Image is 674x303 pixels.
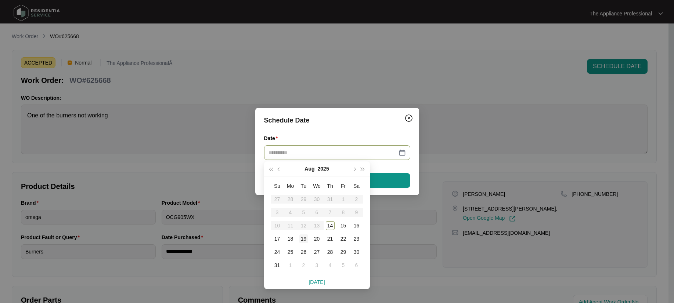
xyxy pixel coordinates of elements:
[350,179,363,193] th: Sa
[337,179,350,193] th: Fr
[268,149,397,157] input: Date
[337,219,350,232] td: 2025-08-15
[310,245,324,259] td: 2025-08-27
[337,232,350,245] td: 2025-08-22
[324,219,337,232] td: 2025-08-14
[297,179,310,193] th: Tu
[326,248,335,256] div: 28
[352,221,361,230] div: 16
[273,261,282,270] div: 31
[297,232,310,245] td: 2025-08-19
[337,245,350,259] td: 2025-08-29
[313,234,321,243] div: 20
[264,115,410,125] div: Schedule Date
[310,179,324,193] th: We
[286,261,295,270] div: 1
[313,248,321,256] div: 27
[284,232,297,245] td: 2025-08-18
[313,261,321,270] div: 3
[284,245,297,259] td: 2025-08-25
[350,259,363,272] td: 2025-09-06
[299,261,308,270] div: 2
[339,261,348,270] div: 5
[271,245,284,259] td: 2025-08-24
[304,161,314,176] button: Aug
[271,179,284,193] th: Su
[324,259,337,272] td: 2025-09-04
[326,221,335,230] div: 14
[286,248,295,256] div: 25
[324,179,337,193] th: Th
[299,248,308,256] div: 26
[297,259,310,272] td: 2025-09-02
[297,245,310,259] td: 2025-08-26
[324,245,337,259] td: 2025-08-28
[310,232,324,245] td: 2025-08-20
[284,179,297,193] th: Mo
[273,248,282,256] div: 24
[264,135,281,142] label: Date
[310,259,324,272] td: 2025-09-03
[271,259,284,272] td: 2025-08-31
[350,219,363,232] td: 2025-08-16
[326,234,335,243] div: 21
[350,232,363,245] td: 2025-08-23
[318,161,329,176] button: 2025
[339,221,348,230] div: 15
[339,234,348,243] div: 22
[352,248,361,256] div: 30
[352,234,361,243] div: 23
[286,234,295,243] div: 18
[339,248,348,256] div: 29
[309,279,325,285] a: [DATE]
[404,114,413,123] img: closeCircle
[352,261,361,270] div: 6
[299,234,308,243] div: 19
[284,259,297,272] td: 2025-09-01
[337,259,350,272] td: 2025-09-05
[403,112,415,124] button: Close
[350,245,363,259] td: 2025-08-30
[271,232,284,245] td: 2025-08-17
[324,232,337,245] td: 2025-08-21
[273,234,282,243] div: 17
[326,261,335,270] div: 4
